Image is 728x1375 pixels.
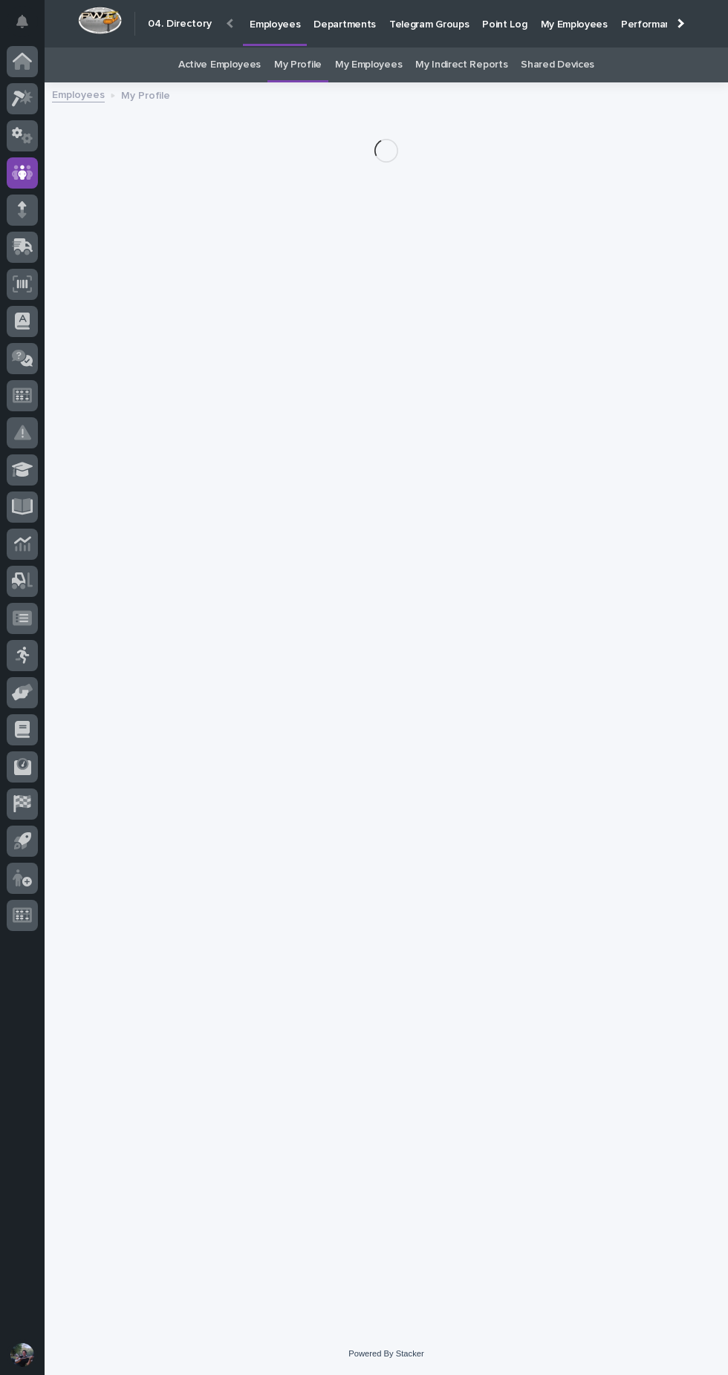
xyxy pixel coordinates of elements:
a: My Employees [335,48,402,82]
p: My Profile [121,86,170,102]
a: Shared Devices [521,48,594,82]
h2: 04. Directory [148,18,212,30]
button: Notifications [7,6,38,37]
button: users-avatar [7,1339,38,1371]
a: Employees [52,85,105,102]
a: My Indirect Reports [415,48,507,82]
div: Notifications [19,15,38,39]
a: Active Employees [178,48,261,82]
a: My Profile [274,48,322,82]
img: Workspace Logo [78,7,122,34]
a: Powered By Stacker [348,1349,423,1358]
